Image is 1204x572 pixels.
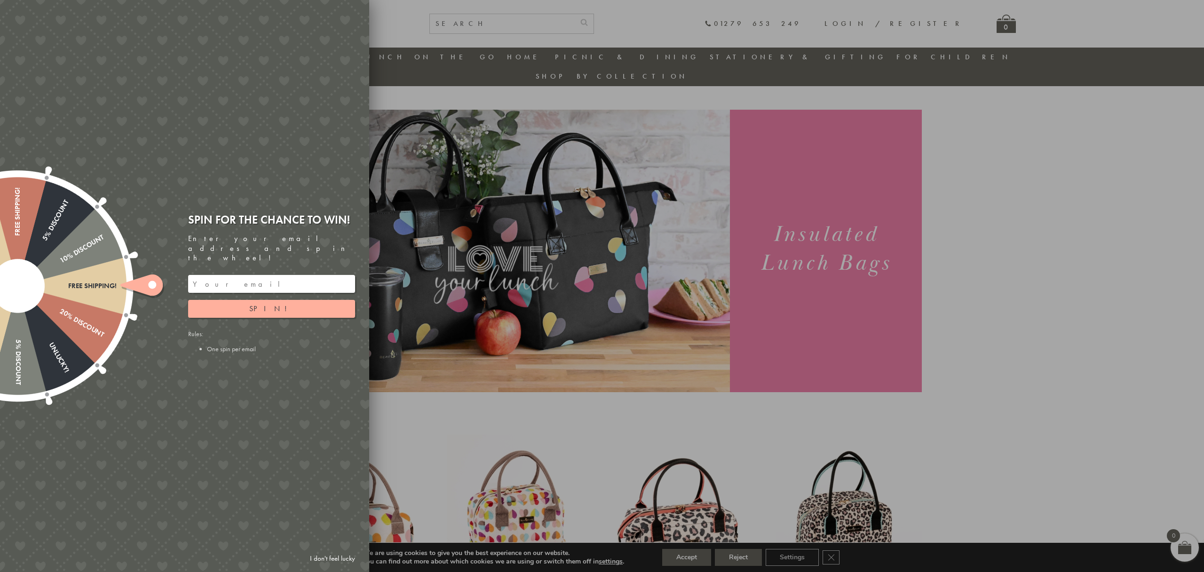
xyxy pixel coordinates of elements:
div: Unlucky! [14,284,71,373]
div: 20% Discount [16,282,105,339]
div: Enter your email address and spin the wheel! [188,234,355,263]
li: One spin per email [207,345,355,353]
div: 5% Discount [14,198,71,288]
input: Your email [188,275,355,293]
div: Free shipping! [18,282,117,290]
div: Spin for the chance to win! [188,212,355,227]
span: Spin! [249,304,294,314]
button: Spin! [188,300,355,318]
a: I don't feel lucky [305,550,360,567]
div: 10% Discount [16,233,105,290]
div: Free shipping! [14,187,22,286]
div: Rules: [188,330,355,353]
div: 5% Discount [14,286,22,385]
